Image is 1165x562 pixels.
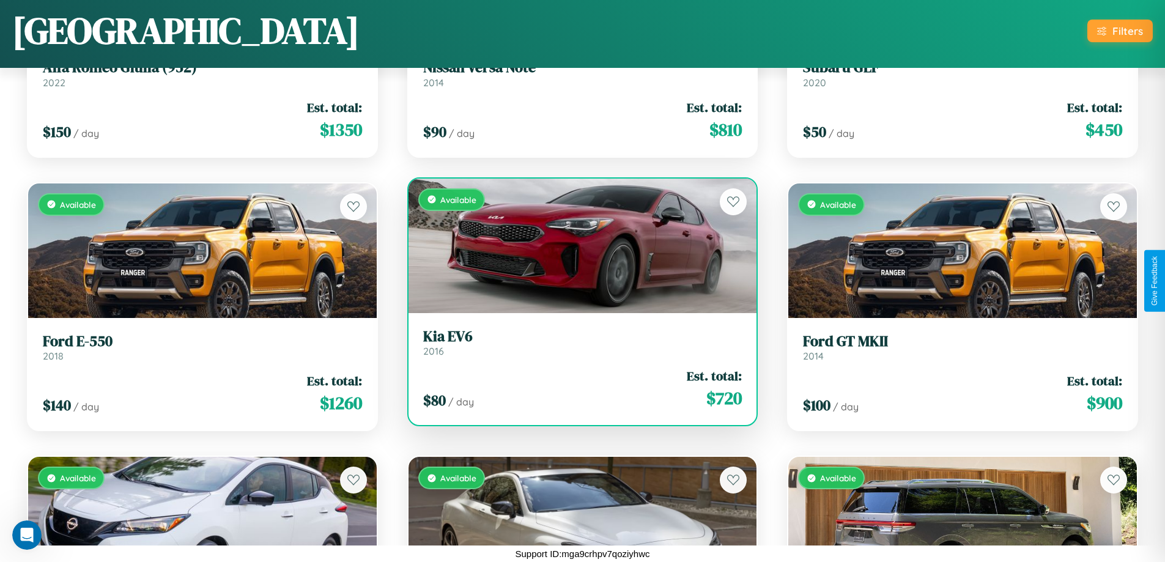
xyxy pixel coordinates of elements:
[12,520,42,550] iframe: Intercom live chat
[43,59,362,76] h3: Alfa Romeo Giulia (952)
[833,401,859,413] span: / day
[803,395,830,415] span: $ 100
[43,122,71,142] span: $ 150
[440,473,476,483] span: Available
[709,117,742,142] span: $ 810
[43,76,65,89] span: 2022
[1085,117,1122,142] span: $ 450
[449,127,475,139] span: / day
[320,117,362,142] span: $ 1350
[43,333,362,350] h3: Ford E-550
[687,367,742,385] span: Est. total:
[803,122,826,142] span: $ 50
[803,59,1122,89] a: Subaru GLF2020
[60,199,96,210] span: Available
[515,545,649,562] p: Support ID: mga9crhpv7qoziyhwc
[43,333,362,363] a: Ford E-5502018
[829,127,854,139] span: / day
[43,59,362,89] a: Alfa Romeo Giulia (952)2022
[448,396,474,408] span: / day
[307,372,362,390] span: Est. total:
[1067,98,1122,116] span: Est. total:
[1067,372,1122,390] span: Est. total:
[423,76,444,89] span: 2014
[43,395,71,415] span: $ 140
[423,59,742,89] a: Nissan Versa Note2014
[803,333,1122,350] h3: Ford GT MKII
[687,98,742,116] span: Est. total:
[60,473,96,483] span: Available
[423,345,444,357] span: 2016
[1112,24,1143,37] div: Filters
[803,333,1122,363] a: Ford GT MKII2014
[1087,391,1122,415] span: $ 900
[820,199,856,210] span: Available
[803,350,824,362] span: 2014
[320,391,362,415] span: $ 1260
[43,350,64,362] span: 2018
[73,127,99,139] span: / day
[706,386,742,410] span: $ 720
[440,194,476,205] span: Available
[423,390,446,410] span: $ 80
[1150,256,1159,306] div: Give Feedback
[423,122,446,142] span: $ 90
[73,401,99,413] span: / day
[803,59,1122,76] h3: Subaru GLF
[423,328,742,346] h3: Kia EV6
[423,59,742,76] h3: Nissan Versa Note
[820,473,856,483] span: Available
[1087,20,1153,42] button: Filters
[12,6,360,56] h1: [GEOGRAPHIC_DATA]
[803,76,826,89] span: 2020
[307,98,362,116] span: Est. total:
[423,328,742,358] a: Kia EV62016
